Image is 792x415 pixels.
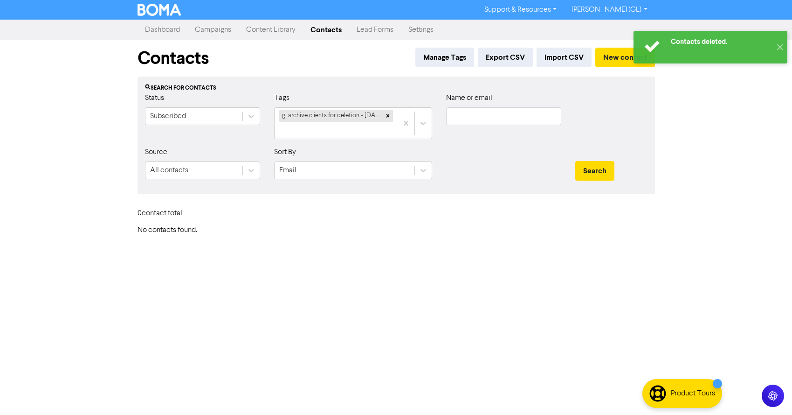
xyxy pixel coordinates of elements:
[145,92,164,104] label: Status
[537,48,592,67] button: Import CSV
[401,21,441,39] a: Settings
[138,226,655,235] h6: No contacts found.
[303,21,349,39] a: Contacts
[564,2,654,17] a: [PERSON_NAME] (GL)
[187,21,239,39] a: Campaigns
[274,147,296,158] label: Sort By
[446,92,492,104] label: Name or email
[595,48,655,67] button: New contact
[575,161,614,181] button: Search
[672,314,792,415] iframe: Chat Widget
[239,21,303,39] a: Content Library
[150,111,186,122] div: Subscribed
[349,21,401,39] a: Lead Forms
[477,2,564,17] a: Support & Resources
[150,165,188,176] div: All contacts
[274,92,289,104] label: Tags
[138,48,209,69] h1: Contacts
[279,165,296,176] div: Email
[145,84,647,92] div: Search for contacts
[138,209,212,218] h6: 0 contact total
[138,21,187,39] a: Dashboard
[478,48,533,67] button: Export CSV
[145,147,167,158] label: Source
[279,110,383,122] div: gl archive clients for deletion - [DATE]
[415,48,474,67] button: Manage Tags
[671,37,771,47] div: Contacts deleted.
[138,4,181,16] img: BOMA Logo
